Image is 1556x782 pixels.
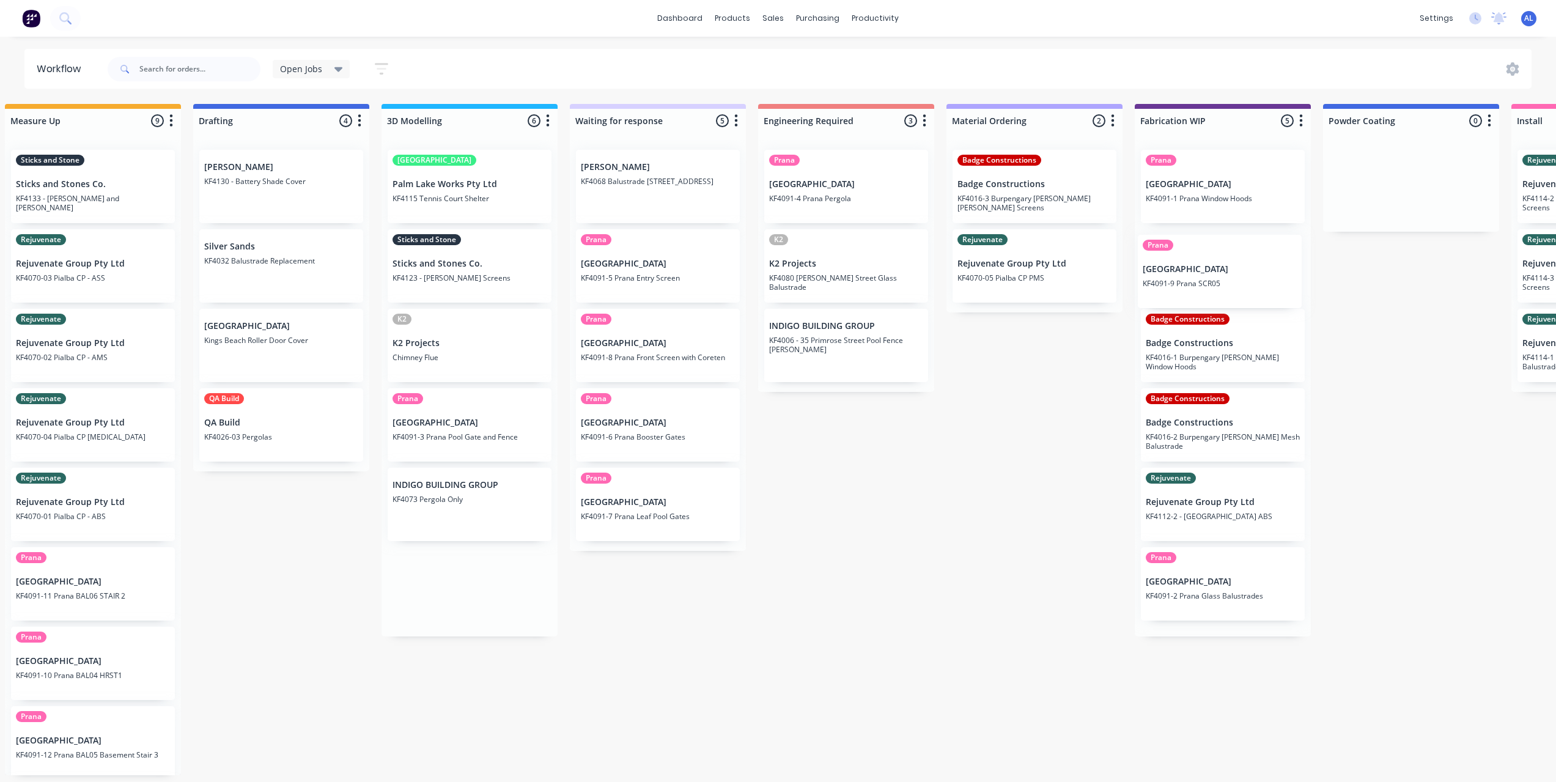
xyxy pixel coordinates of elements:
[151,114,164,127] span: 9
[199,114,319,127] input: Enter column name…
[528,114,540,127] span: 6
[716,114,729,127] span: 5
[651,9,709,28] a: dashboard
[790,9,846,28] div: purchasing
[764,114,884,127] input: Enter column name…
[1469,114,1482,127] span: 0
[139,57,260,81] input: Search for orders...
[1329,114,1449,127] input: Enter column name…
[37,62,87,76] div: Workflow
[709,9,756,28] div: products
[339,114,352,127] span: 4
[1414,9,1459,28] div: settings
[575,114,696,127] input: Enter column name…
[1524,13,1533,24] span: AL
[1281,114,1294,127] span: 5
[10,114,131,127] input: Enter column name…
[904,114,917,127] span: 3
[22,9,40,28] img: Factory
[952,114,1072,127] input: Enter column name…
[1093,114,1105,127] span: 2
[846,9,905,28] div: productivity
[280,62,322,75] span: Open Jobs
[756,9,790,28] div: sales
[387,114,507,127] input: Enter column name…
[1140,114,1261,127] input: Enter column name…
